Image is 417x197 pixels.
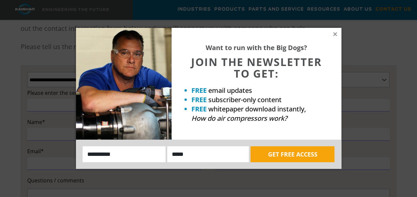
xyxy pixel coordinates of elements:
strong: FREE [191,86,207,95]
span: whitepaper download instantly, [208,104,306,113]
button: GET FREE ACCESS [250,146,334,162]
strong: FREE [191,104,207,113]
strong: FREE [191,95,207,104]
em: How do air compressors work? [191,114,287,123]
span: JOIN THE NEWSLETTER TO GET: [191,55,322,81]
input: Name: [83,146,166,162]
span: email updates [208,86,252,95]
button: Close [332,31,338,37]
span: subscriber-only content [208,95,282,104]
input: Email [167,146,249,162]
strong: Want to run with the Big Dogs? [206,43,307,52]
